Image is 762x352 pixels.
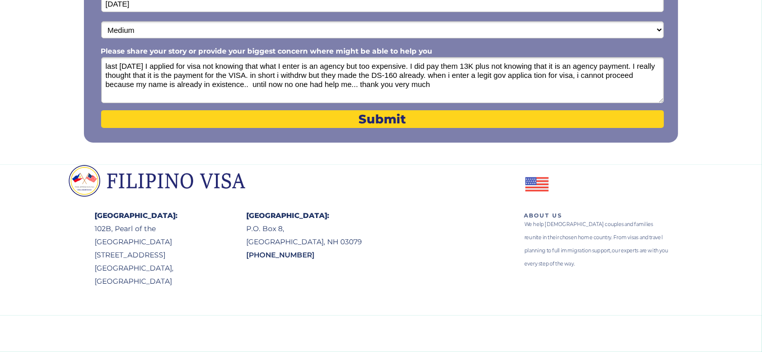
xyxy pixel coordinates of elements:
span: [GEOGRAPHIC_DATA]: [95,211,178,220]
span: P.O. Box 8, [GEOGRAPHIC_DATA], NH 03079 [247,224,363,246]
span: [GEOGRAPHIC_DATA]: [247,211,330,220]
span: We help [DEMOGRAPHIC_DATA] couples and families reunite in their chosen home country. From visas ... [524,221,668,267]
span: 102B, Pearl of the [GEOGRAPHIC_DATA] [STREET_ADDRESS] [GEOGRAPHIC_DATA], [GEOGRAPHIC_DATA] [95,224,174,286]
span: ABOUT US [524,212,563,219]
textarea: last [DATE] I applied for visa not knowing that what I enter is an agency but too expensive. I di... [101,57,664,103]
span: Submit [101,112,664,126]
span: Please share your story or provide your biggest concern where might be able to help you [101,47,433,56]
span: [PHONE_NUMBER] [247,250,315,259]
button: Submit [101,110,664,128]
